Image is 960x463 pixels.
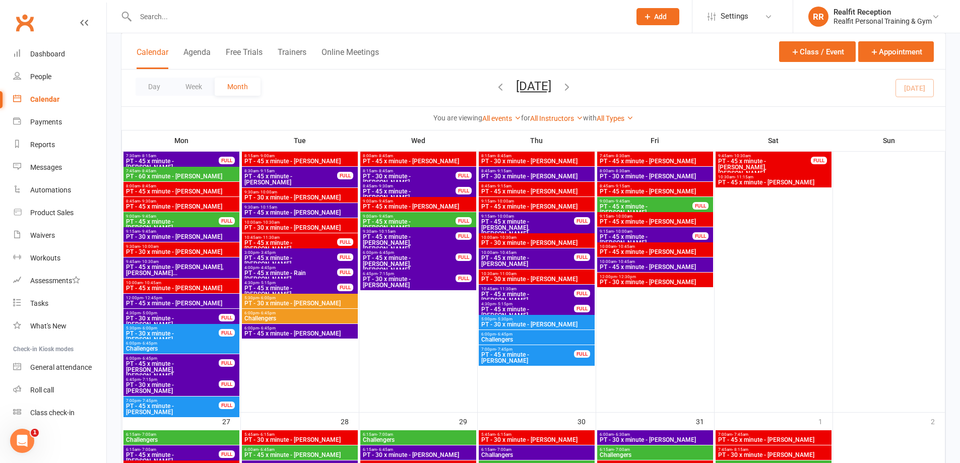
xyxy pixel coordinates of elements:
span: - 7:45am [732,432,748,437]
span: 8:15am [481,154,593,158]
div: FULL [219,402,235,409]
span: 8:45am [362,184,456,188]
span: PT - 45 x minute - [PERSON_NAME] [244,173,338,185]
span: PT - 45 x minute - [PERSON_NAME] [599,234,693,246]
span: - 10:30am [498,235,517,240]
span: - 8:45am [377,154,393,158]
span: PT - 30 x minute - [PERSON_NAME] [244,225,356,231]
a: All Instructors [530,114,583,122]
span: - 10:00am [495,199,514,204]
input: Search... [133,10,623,24]
div: Product Sales [30,209,74,217]
span: - 9:45am [377,199,393,204]
span: PT - 45 x minute - [PERSON_NAME], [PERSON_NAME]... [362,234,456,252]
span: - 6:45pm [496,332,513,337]
span: PT - 45 x minute - [PERSON_NAME] [244,255,338,267]
span: PT - 30 x minute - [PERSON_NAME] [244,194,356,201]
span: - 7:00am [377,432,393,437]
span: - 8:30am [614,154,630,158]
span: Challengers [125,346,237,352]
span: PT - 30 x minute - [PERSON_NAME] [244,300,356,306]
div: FULL [811,157,827,164]
span: 9:00am [362,214,456,219]
a: Automations [13,179,106,202]
span: 12:00pm [125,296,237,300]
a: Product Sales [13,202,106,224]
span: 10:00am [481,250,574,255]
span: - 10:30am [261,220,280,225]
span: PT - 30 x minute - [PERSON_NAME] [481,276,593,282]
span: 8:30am [244,169,338,173]
span: PT - 30 x minute - [PERSON_NAME] [125,234,237,240]
span: 7:45am [125,169,237,173]
div: FULL [219,217,235,225]
div: FULL [219,157,235,164]
span: 7:00pm [481,347,574,352]
span: - 7:15pm [377,272,394,276]
div: FULL [337,253,353,261]
span: - 5:00pm [141,311,157,315]
span: - 4:45pm [259,266,276,270]
span: Settings [721,5,748,28]
span: PT - 45 x minute - [PERSON_NAME] [481,306,574,318]
div: Assessments [30,277,80,285]
div: 2 [931,413,945,429]
span: - 11:30am [261,235,280,240]
span: - 10:00am [614,214,632,219]
span: - 6:15am [495,432,511,437]
span: PT - 45 x minute - [PERSON_NAME] [481,188,593,194]
span: - 7:45pm [141,399,157,403]
div: FULL [219,359,235,367]
span: 3:00pm [244,250,338,255]
span: 10:00am [125,281,237,285]
span: PT - 30 x minute - [PERSON_NAME] [125,382,219,394]
a: Dashboard [13,43,106,65]
th: Fri [596,130,714,151]
span: PT - 45 x minute - [PERSON_NAME] [599,158,711,164]
span: PT - 45 x minute - [PERSON_NAME], [PERSON_NAME]... [125,264,237,276]
span: 10:00am [244,220,356,225]
a: Reports [13,134,106,156]
a: Messages [13,156,106,179]
span: 6:00am [599,432,711,437]
div: 30 [578,413,596,429]
span: - 8:45am [495,154,511,158]
div: FULL [337,238,353,246]
span: - 9:15am [495,184,511,188]
div: Tasks [30,299,48,307]
span: PT - 30 x minute - [PERSON_NAME] [481,173,593,179]
div: 27 [222,413,240,429]
div: RR [808,7,828,27]
button: Week [173,78,215,96]
span: 10:45am [244,235,338,240]
span: 6:00pm [362,250,456,255]
span: PT - 45 x minute - [PERSON_NAME] [599,219,711,225]
span: - 3:45pm [259,250,276,255]
span: - 8:45am [140,184,156,188]
span: - 10:30am [140,259,159,264]
span: PT - 30 x minute - [PERSON_NAME] [481,437,593,443]
a: General attendance kiosk mode [13,356,106,379]
th: Wed [359,130,477,151]
span: 9:15am [125,229,237,234]
span: 9:30am [362,229,456,234]
span: 8:15am [244,154,356,158]
button: Class / Event [779,41,856,62]
div: FULL [456,253,472,261]
span: PT - 45 x minute - [PERSON_NAME] [244,330,356,337]
span: PT - 45 x minute - [PERSON_NAME] [599,249,711,255]
span: PT - 45 x minute - [PERSON_NAME] [481,291,574,303]
span: PT - 45 x minute - [PERSON_NAME], [PERSON_NAME] [481,219,574,237]
span: - 9:30am [377,184,393,188]
span: - 7:00am [140,447,156,452]
span: 9:00am [599,199,693,204]
span: PT - 45 x minute - [PERSON_NAME] [125,188,237,194]
span: 6:15am [362,432,474,437]
span: - 6:45pm [259,311,276,315]
a: People [13,65,106,88]
iframe: Intercom live chat [10,429,34,453]
span: 6:00pm [125,341,237,346]
span: - 12:45pm [143,296,162,300]
span: Challengers [125,437,237,443]
span: PT - 45 x minute - [PERSON_NAME] [481,204,593,210]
